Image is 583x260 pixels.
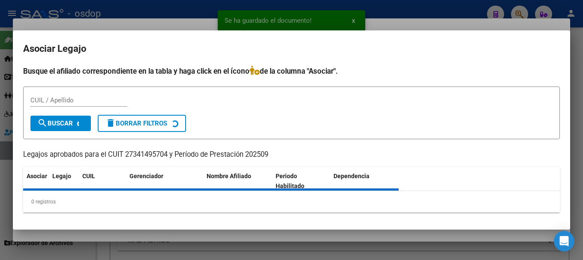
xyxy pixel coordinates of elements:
datatable-header-cell: Legajo [49,167,79,195]
datatable-header-cell: CUIL [79,167,126,195]
h4: Busque el afiliado correspondiente en la tabla y haga click en el ícono de la columna "Asociar". [23,66,560,77]
datatable-header-cell: Dependencia [330,167,399,195]
span: Gerenciador [129,173,163,179]
span: CUIL [82,173,95,179]
div: Open Intercom Messenger [554,231,574,251]
datatable-header-cell: Gerenciador [126,167,203,195]
div: 0 registros [23,191,560,212]
span: Nombre Afiliado [207,173,251,179]
mat-icon: search [37,118,48,128]
span: Dependencia [334,173,370,179]
span: Asociar [27,173,47,179]
span: Buscar [37,120,73,127]
span: Borrar Filtros [105,120,167,127]
button: Buscar [30,116,91,131]
datatable-header-cell: Asociar [23,167,49,195]
span: Periodo Habilitado [276,173,304,189]
mat-icon: delete [105,118,116,128]
datatable-header-cell: Periodo Habilitado [272,167,330,195]
span: Legajo [52,173,71,179]
h2: Asociar Legajo [23,41,560,57]
datatable-header-cell: Nombre Afiliado [203,167,272,195]
button: Borrar Filtros [98,115,186,132]
p: Legajos aprobados para el CUIT 27341495704 y Período de Prestación 202509 [23,149,560,160]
